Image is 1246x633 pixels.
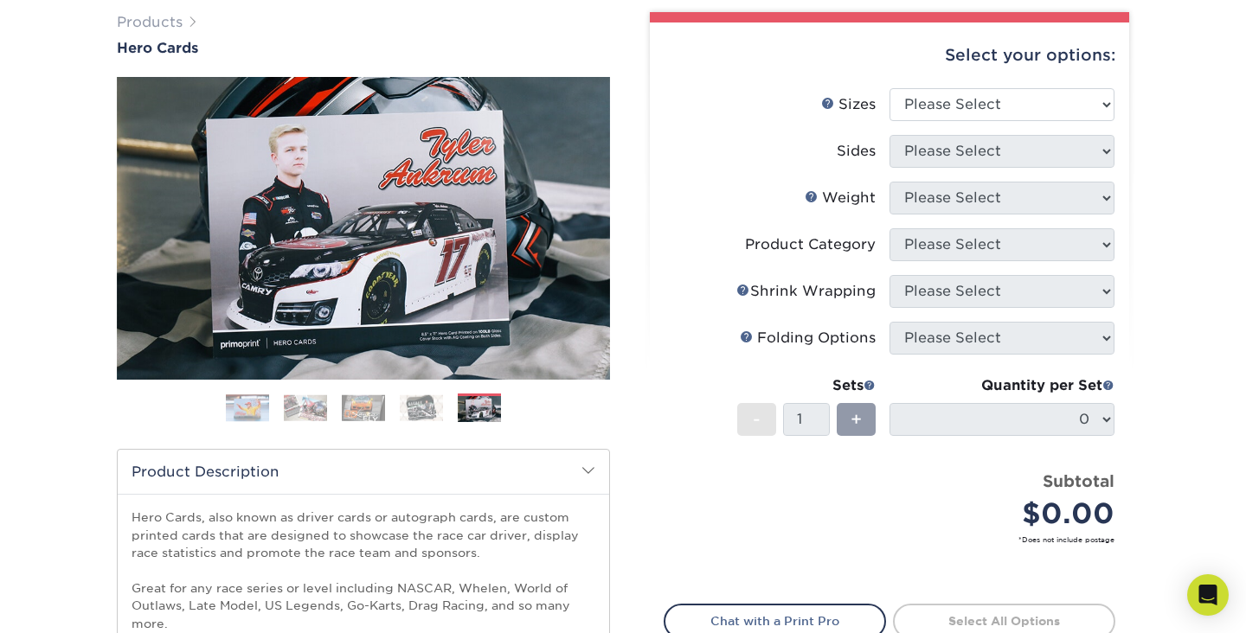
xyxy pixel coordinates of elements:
[117,14,183,30] a: Products
[678,534,1114,545] small: *Does not include postage
[805,188,876,208] div: Weight
[737,375,876,396] div: Sets
[117,58,610,399] img: Hero Cards 05
[745,234,876,255] div: Product Category
[117,40,610,56] a: Hero Cards
[118,450,609,494] h2: Product Description
[226,394,269,422] img: Hero Cards 01
[1043,471,1114,490] strong: Subtotal
[284,394,327,421] img: Hero Cards 02
[736,281,876,302] div: Shrink Wrapping
[664,22,1115,88] div: Select your options:
[458,394,501,425] img: Hero Cards 05
[890,375,1114,396] div: Quantity per Set
[753,406,761,432] span: -
[821,94,876,115] div: Sizes
[902,493,1114,534] div: $0.00
[837,141,876,162] div: Sides
[1187,574,1229,616] div: Open Intercom Messenger
[400,394,443,421] img: Hero Cards 04
[342,394,385,421] img: Hero Cards 03
[4,580,147,627] iframe: Google Customer Reviews
[740,328,876,348] div: Folding Options
[851,406,862,432] span: +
